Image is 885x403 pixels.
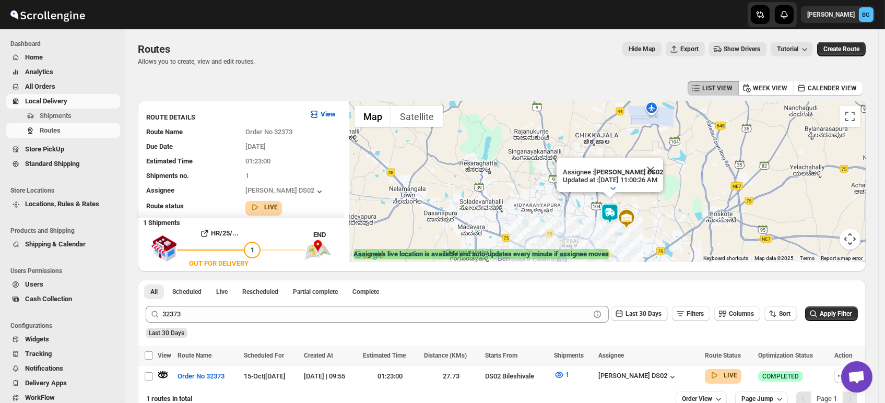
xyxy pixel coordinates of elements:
[171,368,231,385] button: Order No 32373
[6,347,120,361] button: Tracking
[764,306,797,321] button: Sort
[6,123,120,138] button: Routes
[391,106,443,127] button: Show satellite imagery
[25,68,53,76] span: Analytics
[138,43,170,55] span: Routes
[146,128,183,136] span: Route Name
[363,371,418,382] div: 01:23:00
[177,225,261,242] button: HR/25/...
[554,352,584,359] span: Shipments
[741,395,773,403] span: Page Jump
[146,157,193,165] span: Estimated Time
[146,172,189,180] span: Shipments no.
[793,81,863,96] button: CALENDER VIEW
[548,366,575,383] button: 1
[6,237,120,252] button: Shipping & Calendar
[245,172,249,180] span: 1
[840,229,860,250] button: Map camera controls
[25,295,72,303] span: Cash Collection
[6,277,120,292] button: Users
[6,197,120,211] button: Locations, Rules & Rates
[25,200,99,208] span: Locations, Rules & Rates
[352,288,379,296] span: Complete
[10,40,120,48] span: Dashboard
[172,288,202,296] span: Scheduled
[245,143,266,150] span: [DATE]
[563,168,663,176] p: Assignee :
[25,160,79,168] span: Standard Shipping
[777,45,798,53] span: Tutorial
[355,106,391,127] button: Show street map
[25,394,55,401] span: WorkFlow
[680,45,699,53] span: Export
[8,2,87,28] img: ScrollEngine
[424,371,479,382] div: 27.73
[6,65,120,79] button: Analytics
[682,395,712,403] span: Order View
[10,267,120,275] span: Users Permissions
[40,126,61,134] span: Routes
[144,285,164,299] button: All routes
[305,240,331,260] img: trip_end.png
[424,352,467,359] span: Distance (KMs)
[10,322,120,330] span: Configurations
[688,81,739,96] button: LIST VIEW
[250,202,278,212] button: LIVE
[313,230,344,240] div: END
[6,79,120,94] button: All Orders
[758,352,813,359] span: Optimization Status
[6,361,120,376] button: Notifications
[779,310,790,317] span: Sort
[805,306,858,321] button: Apply Filter
[724,45,760,53] span: Show Drivers
[245,128,292,136] span: Order No 32373
[251,246,254,254] span: 1
[352,248,386,262] img: Google
[303,106,342,123] button: View
[622,42,662,56] button: Map action label
[833,395,837,402] b: 1
[158,352,171,359] span: View
[841,361,872,393] div: Open chat
[705,352,741,359] span: Route Status
[714,306,760,321] button: Columns
[264,204,278,211] b: LIVE
[598,352,624,359] span: Assignee
[823,45,859,53] span: Create Route
[702,84,733,92] span: LIST VIEW
[629,45,655,53] span: Hide Map
[709,370,737,381] button: LIVE
[840,106,860,127] button: Toggle fullscreen view
[598,372,678,382] button: [PERSON_NAME] DS02
[6,50,120,65] button: Home
[709,42,766,56] button: Show Drivers
[40,112,72,120] span: Shipments
[25,379,67,387] span: Delivery Apps
[25,53,43,61] span: Home
[834,352,853,359] span: Action
[146,395,192,402] span: 1 routes in total
[807,10,855,19] p: [PERSON_NAME]
[565,371,569,378] span: 1
[189,258,249,269] div: OUT FOR DELIVERY
[703,255,748,262] button: Keyboard shortcuts
[216,288,228,296] span: Live
[146,186,174,194] span: Assignee
[150,288,158,296] span: All
[485,371,548,382] div: DS02 Bileshivale
[178,352,211,359] span: Route Name
[808,84,857,92] span: CALENDER VIEW
[485,352,517,359] span: Starts From
[611,306,668,321] button: Last 30 Days
[10,186,120,195] span: Store Locations
[138,214,180,227] b: 1 Shipments
[178,371,225,382] span: Order No 32373
[25,82,55,90] span: All Orders
[245,186,325,197] div: [PERSON_NAME] DS02
[25,280,43,288] span: Users
[729,310,754,317] span: Columns
[563,176,663,184] p: Updated at : [DATE] 11:00:26 AM
[6,376,120,390] button: Delivery Apps
[138,57,255,66] p: Allows you to create, view and edit routes.
[724,372,737,379] b: LIVE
